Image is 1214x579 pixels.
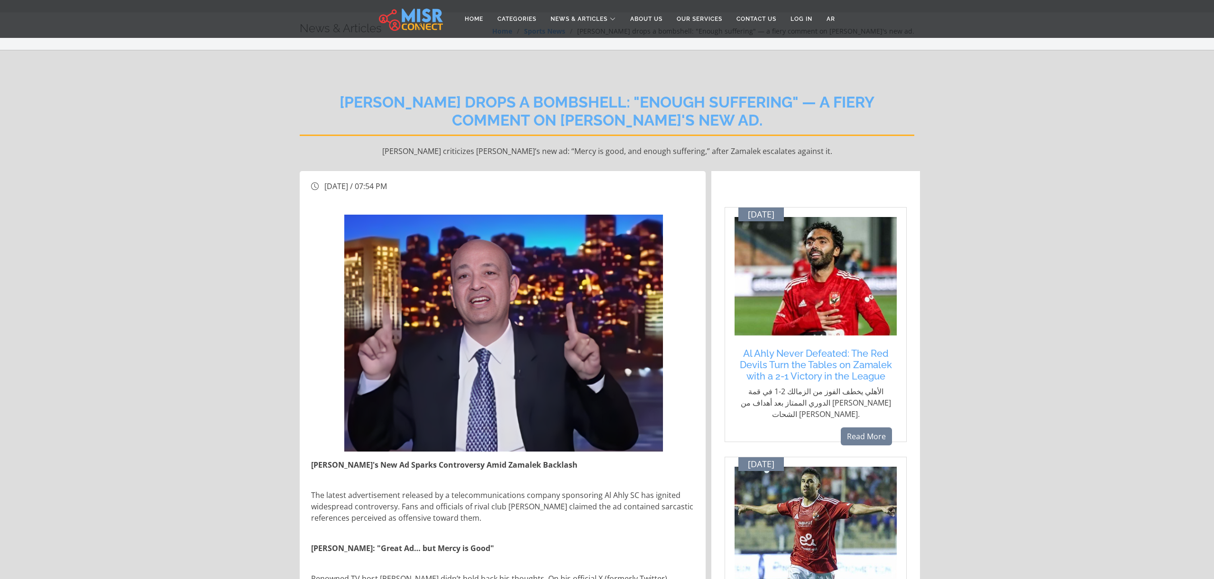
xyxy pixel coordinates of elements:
[543,10,623,28] a: News & Articles
[729,10,783,28] a: Contact Us
[783,10,819,28] a: Log in
[311,460,578,470] strong: [PERSON_NAME]'s New Ad Sparks Controversy Amid Zamalek Backlash
[458,10,490,28] a: Home
[490,10,543,28] a: Categories
[670,10,729,28] a: Our Services
[748,209,774,220] span: [DATE]
[379,7,442,31] img: main.misr_connect
[324,181,387,191] span: [DATE] / 07:54 PM
[735,217,897,335] img: لحظة تسجيل أهداف مباراة الأهلي والزمالك بالدوري الممتاز.
[344,215,663,452] img: عمرو أديب يعلق على إعلان الأهلي المثير للجدل.
[739,386,892,420] p: الأهلي يخطف الفوز من الزمالك 2-1 في قمة الدوري الممتاز بعد أهداف من [PERSON_NAME] الشحات [PERSON_...
[819,10,842,28] a: AR
[311,543,494,553] strong: [PERSON_NAME]: "Great Ad… but Mercy is Good"
[748,459,774,470] span: [DATE]
[841,427,892,445] a: Read More
[300,145,914,157] p: [PERSON_NAME] criticizes [PERSON_NAME]’s new ad: “Mercy is good, and enough suffering,” after Zam...
[551,15,607,23] span: News & Articles
[311,489,696,524] p: The latest advertisement released by a telecommunications company sponsoring Al Ahly SC has ignit...
[300,93,914,136] h2: [PERSON_NAME] drops a bombshell: "Enough suffering" — a fiery comment on [PERSON_NAME]'s new ad.
[623,10,670,28] a: About Us
[739,348,892,382] a: Al Ahly Never Defeated: The Red Devils Turn the Tables on Zamalek with a 2-1 Victory in the League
